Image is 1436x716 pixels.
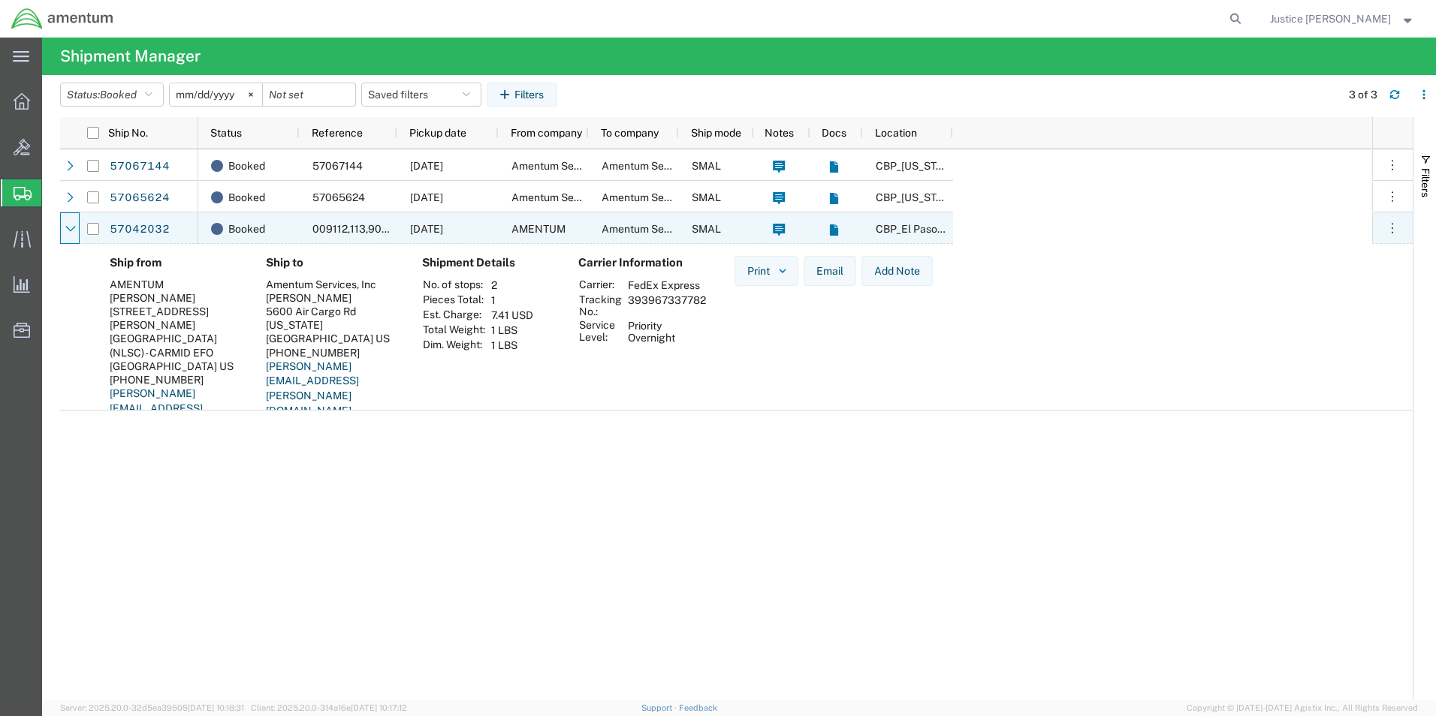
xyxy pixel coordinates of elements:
[511,160,624,172] span: Amentum Services, Inc.
[312,160,363,172] span: 57067144
[410,223,443,235] span: 10/06/2025
[210,127,242,139] span: Status
[692,191,721,203] span: SMAL
[228,182,265,213] span: Booked
[410,191,443,203] span: 10/08/2025
[1419,168,1431,197] span: Filters
[1269,10,1416,28] button: Justice [PERSON_NAME]
[110,332,242,359] div: [GEOGRAPHIC_DATA] (NLSC) - CARMID EFO
[691,127,741,139] span: Ship mode
[312,127,363,139] span: Reference
[109,186,170,210] a: 57065624
[861,256,933,286] button: Add Note
[60,83,164,107] button: Status:Booked
[876,160,1091,172] span: CBP_Oklahoma City, OK_NATC_OPS
[486,278,538,293] td: 2
[487,83,557,107] button: Filters
[312,191,365,203] span: 57065624
[110,291,242,305] div: [PERSON_NAME]
[1270,11,1391,27] span: Justice Milliganhill
[765,127,794,139] span: Notes
[623,278,711,293] td: FedEx Express
[578,293,623,318] th: Tracking No.:
[601,127,659,139] span: To company
[60,703,244,712] span: Server: 2025.20.0-32d5ea39505
[679,703,717,712] a: Feedback
[263,83,355,106] input: Not set
[422,338,486,353] th: Dim. Weight:
[266,318,398,345] div: [US_STATE][GEOGRAPHIC_DATA] US
[11,8,114,30] img: logo
[422,293,486,308] th: Pieces Total:
[110,305,242,332] div: [STREET_ADDRESS][PERSON_NAME]
[110,373,242,387] div: [PHONE_NUMBER]
[110,387,203,444] a: [PERSON_NAME][EMAIL_ADDRESS][PERSON_NAME][DOMAIN_NAME]
[109,155,170,179] a: 57067144
[266,278,398,291] div: Amentum Services, Inc
[110,278,242,291] div: AMENTUM
[188,703,244,712] span: [DATE] 10:18:31
[1187,702,1418,714] span: Copyright © [DATE]-[DATE] Agistix Inc., All Rights Reserved
[266,360,359,417] a: [PERSON_NAME][EMAIL_ADDRESS][PERSON_NAME][DOMAIN_NAME]
[110,256,242,269] h4: Ship from
[108,127,148,139] span: Ship No.
[486,338,538,353] td: 1 LBS
[266,291,398,305] div: [PERSON_NAME]
[641,703,679,712] a: Support
[170,83,262,106] input: Not set
[578,256,698,269] h4: Carrier Information
[511,223,566,235] span: AMENTUM
[578,278,623,293] th: Carrier:
[776,264,789,278] img: dropdown
[804,256,856,286] button: Email
[511,127,582,139] span: From company
[422,278,486,293] th: No. of stops:
[410,160,443,172] span: 10/08/2025
[602,223,712,235] span: Amentum Services, Inc
[422,256,554,269] h4: Shipment Details
[422,323,486,338] th: Total Weight:
[511,191,624,203] span: Amentum Services, Inc.
[60,38,201,75] h4: Shipment Manager
[351,703,407,712] span: [DATE] 10:17:12
[602,191,712,203] span: Amentum Services, Inc
[251,703,407,712] span: Client: 2025.20.0-314a16e
[266,346,398,360] div: [PHONE_NUMBER]
[266,256,398,269] h4: Ship to
[100,89,137,101] span: Booked
[623,293,711,318] td: 393967337782
[875,127,917,139] span: Location
[312,223,394,235] span: 009112,113,9057
[623,318,711,345] td: Priority Overnight
[361,83,481,107] button: Saved filters
[602,160,712,172] span: Amentum Services, Inc
[735,256,798,286] button: Print
[486,308,538,323] td: 7.41 USD
[109,218,170,242] a: 57042032
[692,160,721,172] span: SMAL
[692,223,721,235] span: SMAL
[822,127,846,139] span: Docs
[578,318,623,345] th: Service Level:
[876,223,1049,235] span: CBP_El Paso, TX_NLS_EFO
[228,213,265,245] span: Booked
[422,308,486,323] th: Est. Charge:
[486,323,538,338] td: 1 LBS
[1349,87,1377,103] div: 3 of 3
[266,305,398,318] div: 5600 Air Cargo Rd
[110,360,242,373] div: [GEOGRAPHIC_DATA] US
[876,191,1091,203] span: CBP_Oklahoma City, OK_NATC_OPS
[486,293,538,308] td: 1
[228,150,265,182] span: Booked
[409,127,466,139] span: Pickup date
